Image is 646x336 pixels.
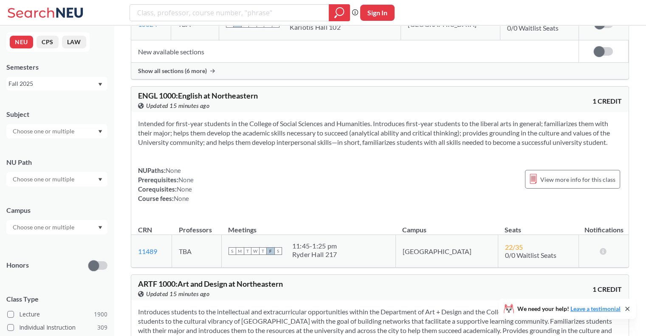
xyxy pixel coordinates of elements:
[146,101,209,110] span: Updated 15 minutes ago
[146,289,209,299] span: Updated 15 minutes ago
[98,178,102,181] svg: Dropdown arrow
[505,251,556,259] span: 0/0 Waitlist Seats
[10,36,33,48] button: NEU
[136,6,323,20] input: Class, professor, course number, "phrase"
[166,167,181,174] span: None
[498,217,579,235] th: Seats
[592,285,622,294] span: 1 CREDIT
[6,124,107,138] div: Dropdown arrow
[6,260,29,270] p: Honors
[360,5,395,21] button: Sign In
[138,247,157,255] a: 11489
[6,62,107,72] div: Semesters
[507,24,559,32] span: 0/0 Waitlist Seats
[334,7,344,19] svg: magnifying glass
[37,36,59,48] button: CPS
[8,222,80,232] input: Choose one or multiple
[174,195,189,202] span: None
[292,250,337,259] div: Ryder Hall 217
[138,119,622,147] section: Intended for first-year students in the College of Social Sciences and Humanities. Introduces fir...
[8,174,80,184] input: Choose one or multiple
[6,206,107,215] div: Campus
[97,323,107,332] span: 309
[131,63,629,79] div: Show all sections (6 more)
[259,247,267,255] span: T
[570,305,621,312] a: Leave a testimonial
[172,217,221,235] th: Professors
[274,247,282,255] span: S
[395,235,498,268] td: [GEOGRAPHIC_DATA]
[8,79,97,88] div: Fall 2025
[395,217,498,235] th: Campus
[7,322,107,333] label: Individual Instruction
[94,310,107,319] span: 1900
[6,220,107,234] div: Dropdown arrow
[236,247,244,255] span: M
[138,67,207,75] span: Show all sections (6 more)
[138,166,194,203] div: NUPaths: Prerequisites: Corequisites: Course fees:
[172,235,221,268] td: TBA
[6,172,107,186] div: Dropdown arrow
[517,306,621,312] span: We need your help!
[98,226,102,229] svg: Dropdown arrow
[228,247,236,255] span: S
[6,294,107,304] span: Class Type
[290,23,341,31] div: Kariotis Hall 102
[62,36,86,48] button: LAW
[505,243,523,251] span: 22 / 35
[8,126,80,136] input: Choose one or multiple
[267,247,274,255] span: F
[138,279,283,288] span: ARTF 1000 : Art and Design at Northeastern
[7,309,107,320] label: Lecture
[6,158,107,167] div: NU Path
[244,247,251,255] span: T
[579,217,629,235] th: Notifications
[138,20,157,28] a: 15824
[6,77,107,90] div: Fall 2025Dropdown arrow
[329,4,350,21] div: magnifying glass
[251,247,259,255] span: W
[292,242,337,250] div: 11:45 - 1:25 pm
[131,40,578,63] td: New available sections
[592,96,622,106] span: 1 CREDIT
[540,174,615,185] span: View more info for this class
[177,185,192,193] span: None
[221,217,395,235] th: Meetings
[178,176,194,184] span: None
[98,130,102,133] svg: Dropdown arrow
[6,110,107,119] div: Subject
[138,91,258,100] span: ENGL 1000 : English at Northeastern
[138,225,152,234] div: CRN
[98,83,102,86] svg: Dropdown arrow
